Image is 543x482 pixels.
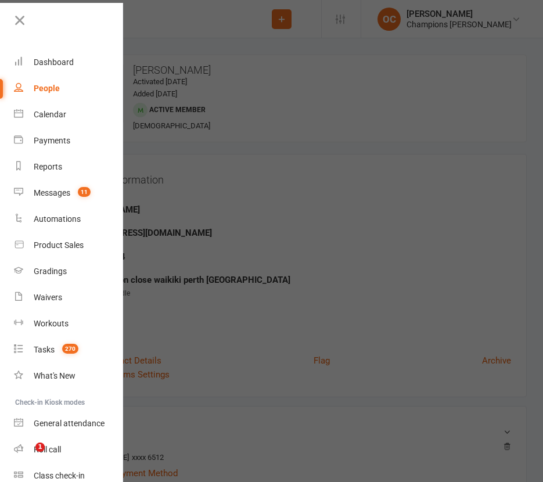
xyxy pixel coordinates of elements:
a: Dashboard [14,49,124,75]
div: Dashboard [34,57,74,67]
div: People [34,84,60,93]
a: Waivers [14,285,124,311]
div: General attendance [34,419,105,428]
span: 1 [35,443,45,452]
div: Tasks [34,345,55,354]
div: Waivers [34,293,62,302]
div: Workouts [34,319,69,328]
span: 11 [78,187,91,197]
iframe: Intercom live chat [12,443,39,470]
a: Product Sales [14,232,124,258]
a: Gradings [14,258,124,285]
div: Reports [34,162,62,171]
a: Roll call [14,437,124,463]
div: Payments [34,136,70,145]
a: General attendance kiosk mode [14,411,124,437]
div: Roll call [34,445,61,454]
a: Calendar [14,102,124,128]
a: Tasks 270 [14,337,124,363]
div: Messages [34,188,70,197]
div: Product Sales [34,240,84,250]
a: People [14,75,124,102]
span: 270 [62,344,78,354]
a: Reports [14,154,124,180]
a: What's New [14,363,124,389]
div: Calendar [34,110,66,119]
div: Class check-in [34,471,85,480]
a: Messages 11 [14,180,124,206]
a: Automations [14,206,124,232]
a: Workouts [14,311,124,337]
div: Automations [34,214,81,224]
div: What's New [34,371,75,380]
a: Payments [14,128,124,154]
div: Gradings [34,267,67,276]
